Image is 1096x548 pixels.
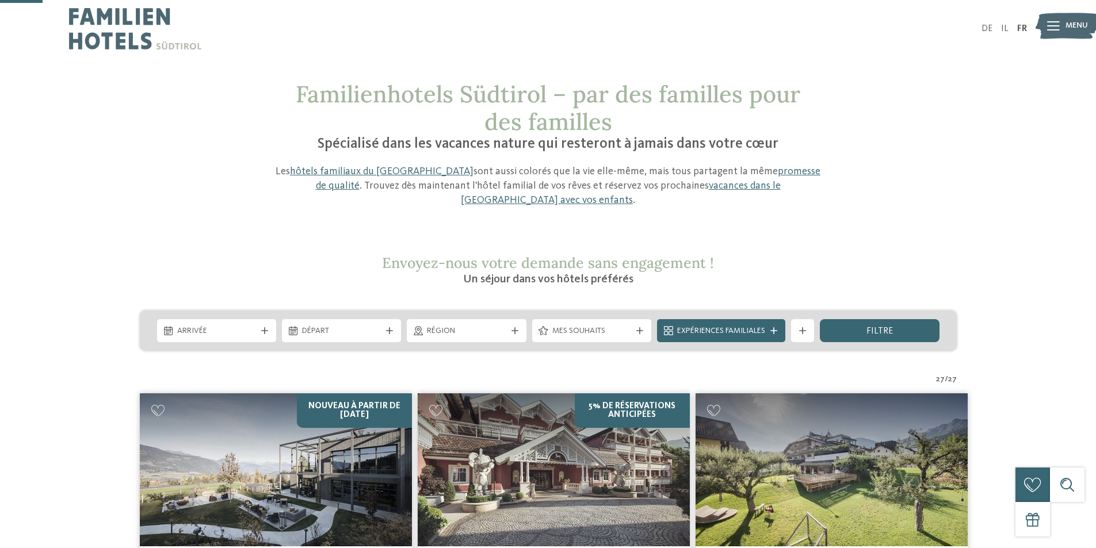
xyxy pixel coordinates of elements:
[360,181,709,191] font: . Trouvez dès maintenant l'hôtel familial de vos rêves et réservez vos prochaines
[290,166,473,177] a: hôtels familiaux du [GEOGRAPHIC_DATA]
[1017,24,1027,33] a: FR
[276,166,290,177] font: Les
[418,393,690,546] img: Spa familial Grand Hôtel Cavallino Bianco ****ˢ
[463,274,633,285] font: Un séjour dans vos hôtels préférés
[427,327,455,335] font: Région
[296,79,800,136] font: Familienhotels Südtirol – par des familles pour des familles
[696,393,968,546] img: Vous cherchez un hôtel familial ? Trouvez les meilleurs ici !
[302,327,329,335] font: Départ
[140,393,412,546] img: Vous cherchez un hôtel familial ? Trouvez les meilleurs ici !
[677,327,765,335] font: Expériences familiales
[948,375,957,383] font: 27
[936,375,945,383] font: 27
[866,327,893,336] font: filtre
[318,137,778,151] font: Spécialisé dans les vacances nature qui resteront à jamais dans votre cœur
[177,327,207,335] font: Arrivée
[382,254,714,272] font: Envoyez-nous votre demande sans engagement !
[473,166,778,177] font: sont aussi colorés que la vie elle-même, mais tous partagent la même
[945,375,948,383] font: /
[552,327,605,335] font: Mes souhaits
[633,195,635,205] font: .
[982,24,992,33] a: DE
[1066,21,1088,29] font: Menu
[1001,24,1009,33] a: IL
